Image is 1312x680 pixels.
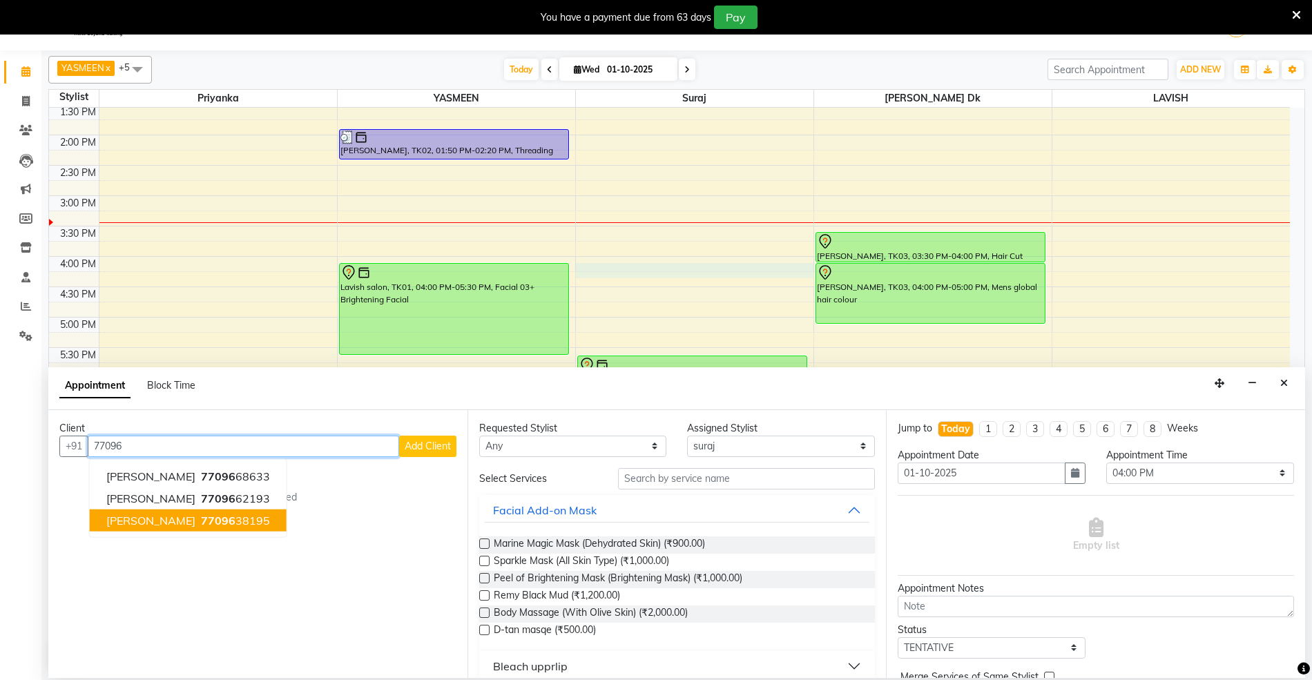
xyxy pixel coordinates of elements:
[1026,421,1044,437] li: 3
[405,440,451,452] span: Add Client
[198,469,270,483] ngb-highlight: 68633
[578,356,807,416] div: Lavish salon, TK01, 05:30 PM-06:30 PM, Root Touch-up (up to 2 inches)
[88,436,399,457] input: Search by Name/Mobile/Email/Code
[340,264,568,354] div: Lavish salon, TK01, 04:00 PM-05:30 PM, Facial 03+ Brightening Facial
[57,105,99,119] div: 1:30 PM
[494,571,742,588] span: Peel of Brightening Mask (Brightening Mask) (₹1,000.00)
[494,623,596,640] span: D-tan masqe (₹500.00)
[1274,373,1294,394] button: Close
[106,491,195,505] span: [PERSON_NAME]
[201,469,235,483] span: 77096
[485,498,870,523] button: Facial Add-on Mask
[201,513,235,527] span: 77096
[57,287,99,302] div: 4:30 PM
[59,373,131,398] span: Appointment
[201,491,235,505] span: 77096
[57,257,99,271] div: 4:00 PM
[1003,421,1021,437] li: 2
[147,379,195,391] span: Block Time
[198,513,270,527] ngb-highlight: 38195
[1180,64,1221,75] span: ADD NEW
[1120,421,1138,437] li: 7
[898,581,1294,596] div: Appointment Notes
[687,421,875,436] div: Assigned Stylist
[898,421,932,436] div: Jump to
[603,59,672,80] input: 2025-10-01
[1106,448,1294,463] div: Appointment Time
[898,463,1065,484] input: yyyy-mm-dd
[1052,90,1291,107] span: LAVISH
[898,623,1086,637] div: Status
[494,536,705,554] span: Marine Magic Mask (Dehydrated Skin) (₹900.00)
[814,90,1052,107] span: [PERSON_NAME] Dk
[106,513,195,527] span: [PERSON_NAME]
[1073,518,1119,553] span: Empty list
[99,90,337,107] span: priyanka
[57,196,99,211] div: 3:00 PM
[1177,60,1224,79] button: ADD NEW
[493,502,597,518] div: Facial Add-on Mask
[714,6,758,29] button: Pay
[1048,59,1168,80] input: Search Appointment
[340,130,568,159] div: [PERSON_NAME], TK02, 01:50 PM-02:20 PM, Threading Eyebrows
[1144,421,1161,437] li: 8
[576,90,813,107] span: suraj
[1050,421,1068,437] li: 4
[485,654,870,679] button: Bleach upprlip
[494,605,688,623] span: Body Massage (With Olive Skin) (₹2,000.00)
[59,421,456,436] div: Client
[106,469,195,483] span: [PERSON_NAME]
[504,59,539,80] span: Today
[104,62,110,73] a: x
[469,472,608,486] div: Select Services
[816,264,1045,323] div: [PERSON_NAME], TK03, 04:00 PM-05:00 PM, Mens global hair colour
[618,468,875,489] input: Search by service name
[941,422,970,436] div: Today
[979,421,997,437] li: 1
[57,135,99,150] div: 2:00 PM
[57,348,99,362] div: 5:30 PM
[898,448,1086,463] div: Appointment Date
[493,658,568,674] div: Bleach upprlip
[1097,421,1115,437] li: 6
[57,226,99,241] div: 3:30 PM
[119,61,140,72] span: +5
[399,436,456,457] button: Add Client
[570,64,603,75] span: Wed
[59,436,88,457] button: +91
[494,554,669,571] span: Sparkle Mask (All Skin Type) (₹1,000.00)
[816,233,1045,262] div: [PERSON_NAME], TK03, 03:30 PM-04:00 PM, Hair Cut Men's Haircut
[338,90,575,107] span: YASMEEN
[49,90,99,104] div: Stylist
[479,421,667,436] div: Requested Stylist
[494,588,620,605] span: Remy Black Mud (₹1,200.00)
[61,62,104,73] span: YASMEEN
[57,166,99,180] div: 2:30 PM
[1073,421,1091,437] li: 5
[57,318,99,332] div: 5:00 PM
[541,10,711,25] div: You have a payment due from 63 days
[1167,421,1198,436] div: Weeks
[198,491,270,505] ngb-highlight: 62193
